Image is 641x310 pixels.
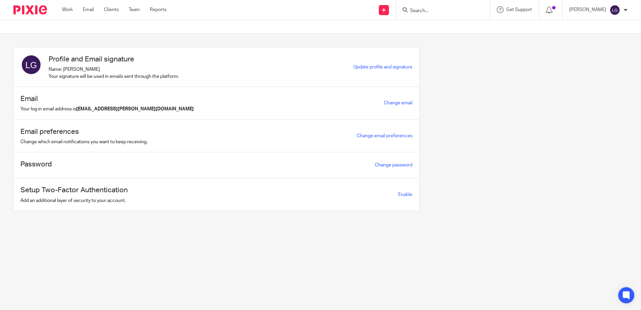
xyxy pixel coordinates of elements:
[13,5,47,14] img: Pixie
[398,192,412,197] span: Enable
[20,126,148,137] h1: Email preferences
[609,5,620,15] img: svg%3E
[20,185,128,195] h1: Setup Two-Factor Authentication
[83,6,94,13] a: Email
[49,66,179,80] p: Name: [PERSON_NAME] Your signature will be used in emails sent through the platform.
[76,107,194,111] b: [EMAIL_ADDRESS][PERSON_NAME][DOMAIN_NAME]
[20,54,42,75] img: svg%3E
[62,6,73,13] a: Work
[506,7,532,12] span: Get Support
[150,6,167,13] a: Reports
[353,65,412,69] a: Update profile and signature
[357,134,412,138] a: Change email preferences
[20,197,128,204] p: Add an additional layer of security to your account.
[129,6,140,13] a: Team
[20,94,194,104] h1: Email
[569,6,606,13] p: [PERSON_NAME]
[409,8,470,14] input: Search
[375,163,412,167] a: Change password
[104,6,119,13] a: Clients
[20,106,194,112] p: Your log in email address is
[384,101,412,105] a: Change email
[20,159,52,169] h1: Password
[49,54,179,64] h1: Profile and Email signature
[20,139,148,145] p: Change which email notifications you want to keep receiving.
